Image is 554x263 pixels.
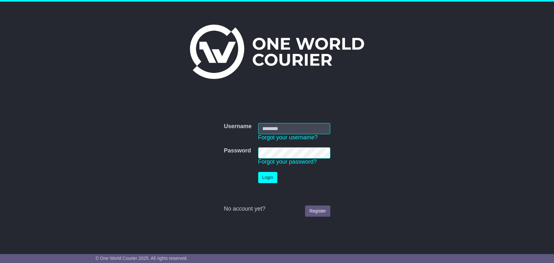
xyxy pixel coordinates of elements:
[258,159,317,165] a: Forgot your password?
[258,134,318,141] a: Forgot your username?
[305,205,330,217] a: Register
[258,172,277,183] button: Login
[190,25,364,79] img: One World
[224,147,251,154] label: Password
[224,205,330,213] div: No account yet?
[224,123,251,130] label: Username
[95,256,188,261] span: © One World Courier 2025. All rights reserved.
